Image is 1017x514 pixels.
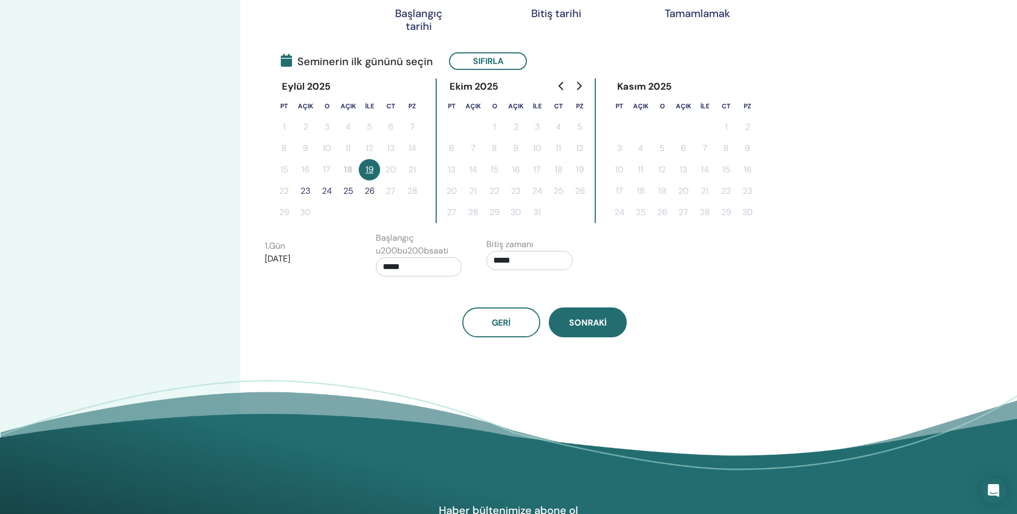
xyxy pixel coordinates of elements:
font: İle [533,102,542,110]
font: 15 [491,164,499,175]
font: 3 [535,121,540,132]
font: 30 [742,207,753,218]
th: Sadece [359,95,380,116]
font: 11 [638,164,643,175]
font: 25 [343,185,353,196]
font: 8 [492,143,497,154]
font: Tamamlamak [665,6,730,20]
th: Cumartesi [380,95,401,116]
font: İle [700,102,709,110]
th: Perşembe [337,95,359,116]
font: Bitiş tarihi [531,6,581,20]
font: 1 [725,121,728,132]
font: Açık [298,102,313,110]
font: Kasım 2025 [617,80,672,93]
font: O [660,102,665,110]
font: 12 [658,164,666,175]
font: 29 [490,207,500,218]
font: 2 [303,121,308,132]
font: İle [365,102,374,110]
font: 18 [344,164,352,175]
font: 26 [657,207,667,218]
font: [DATE] [265,253,290,264]
font: Pz [576,102,584,110]
font: Açık [466,102,481,110]
th: Çarşamba [484,95,505,116]
th: Perşembe [505,95,526,116]
font: 15 [722,164,730,175]
button: Gelecek aya git [570,75,587,97]
font: 4 [638,143,643,154]
font: 27 [679,207,688,218]
font: 18 [637,185,645,196]
font: Pz [408,102,416,110]
font: Ekim 2025 [450,80,498,93]
th: Pazar [569,95,590,116]
font: Pz [744,102,751,110]
font: 7 [703,143,707,154]
font: Seminerin ilk gününü seçin [297,54,433,68]
button: Sonraki [549,307,627,337]
font: Pt [280,102,288,110]
font: 23 [743,185,752,196]
font: 10 [533,143,541,154]
font: 22 [721,185,731,196]
th: Pazartesi [441,95,462,116]
font: 27 [386,185,396,196]
font: 27 [447,207,456,218]
th: Salı [630,95,651,116]
font: 8 [281,143,287,154]
font: Açık [676,102,691,110]
font: 14 [701,164,709,175]
th: Salı [462,95,484,116]
font: 6 [388,121,393,132]
font: Ct [554,102,563,110]
font: 25 [554,185,564,196]
th: Sadece [694,95,715,116]
font: 21 [469,185,477,196]
font: Gün [269,240,285,251]
font: 12 [576,143,584,154]
font: 20 [446,185,457,196]
font: 19 [366,164,374,175]
font: 1 [283,121,286,132]
font: 24 [532,185,542,196]
font: Ct [722,102,730,110]
font: Geri [492,317,510,328]
font: 16 [744,164,752,175]
div: Intercom Messenger'ı açın [981,478,1006,503]
font: Pt [448,102,455,110]
font: 10 [322,143,331,154]
font: Açık [508,102,524,110]
font: 4 [556,121,561,132]
font: 1 [493,121,496,132]
th: Perşembe [673,95,694,116]
font: Sonraki [569,317,606,328]
font: 5 [367,121,372,132]
th: Salı [295,95,316,116]
font: 28 [407,185,417,196]
font: Açık [633,102,649,110]
font: 29 [279,207,289,218]
font: 15 [280,164,288,175]
font: 1. [265,240,269,251]
font: O [492,102,497,110]
font: Açık [341,102,356,110]
font: 9 [303,143,308,154]
th: Pazar [737,95,758,116]
label: Başlangıç u200bu200bsaati [376,232,462,257]
label: Bitiş zamanı [486,238,533,251]
th: Pazartesi [273,95,295,116]
font: 14 [469,164,477,175]
font: 23 [301,185,310,196]
th: Pazartesi [609,95,630,116]
font: 19 [576,164,584,175]
font: 26 [365,185,375,196]
font: 7 [471,143,476,154]
font: Pt [616,102,623,110]
font: 29 [721,207,731,218]
font: 12 [366,143,373,154]
font: 21 [701,185,708,196]
font: Ct [387,102,395,110]
font: 17 [616,185,623,196]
